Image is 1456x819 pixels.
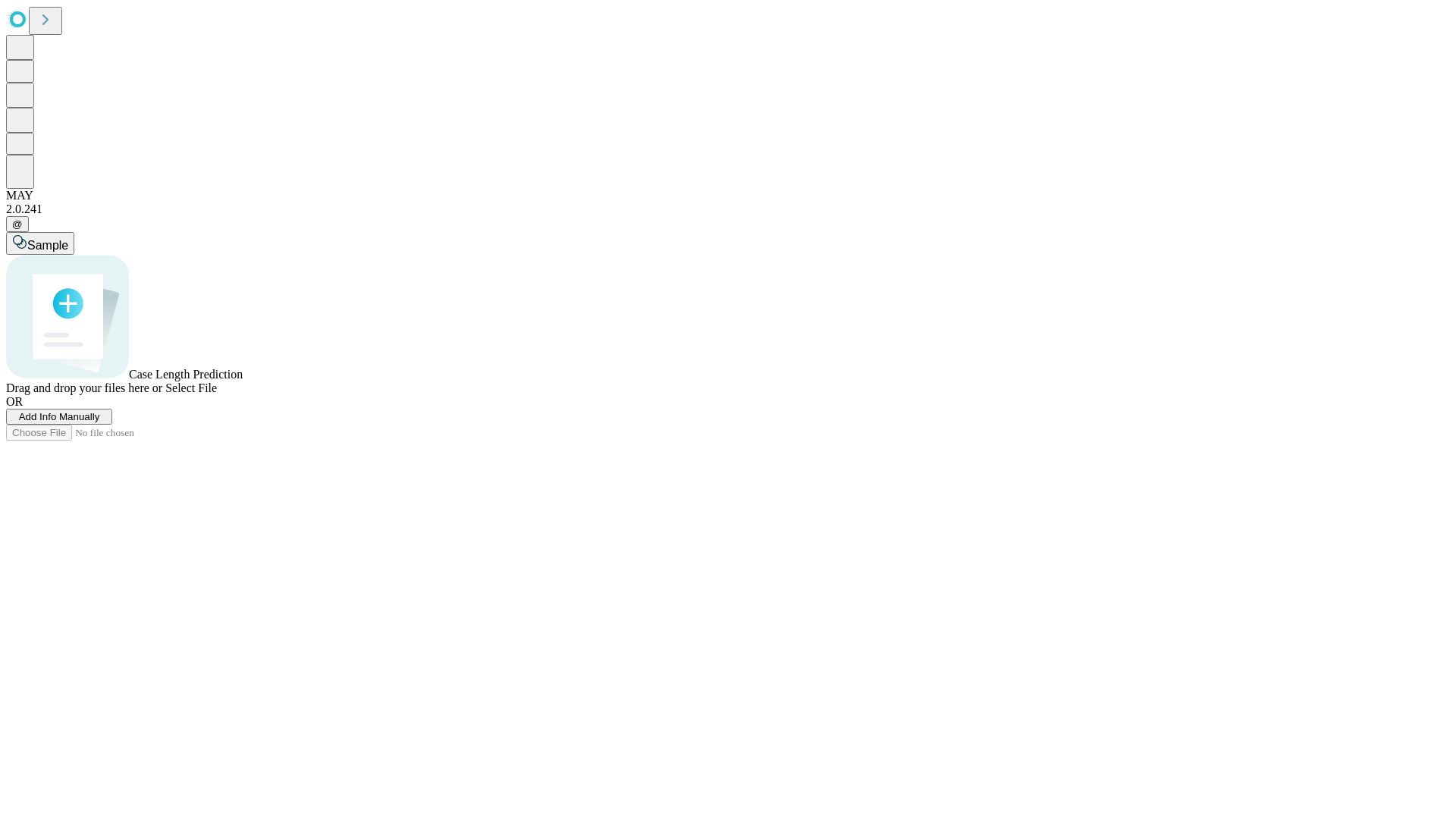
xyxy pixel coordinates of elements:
button: @ [6,216,29,232]
span: @ [12,218,23,230]
span: Case Length Prediction [129,368,243,381]
span: Add Info Manually [19,411,100,422]
span: Select File [165,381,217,394]
span: OR [6,395,23,408]
button: Add Info Manually [6,409,112,425]
div: MAY [6,189,1450,202]
span: Drag and drop your files here or [6,381,162,394]
button: Sample [6,232,74,255]
span: Sample [27,239,68,252]
div: 2.0.241 [6,202,1450,216]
